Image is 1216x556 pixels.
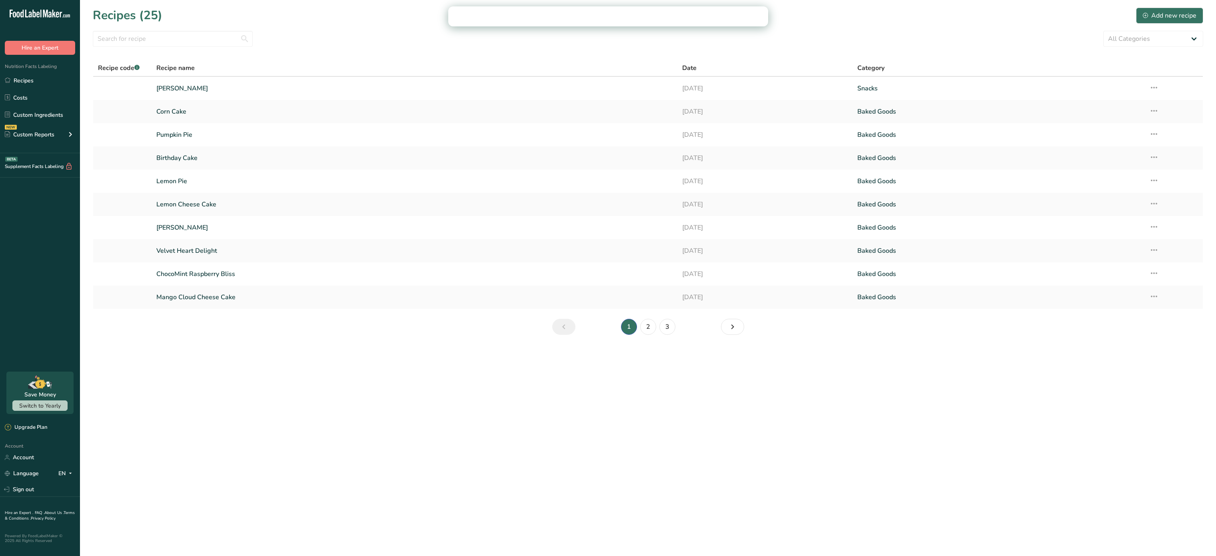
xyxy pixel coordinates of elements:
[5,424,47,432] div: Upgrade Plan
[682,63,697,73] span: Date
[31,516,56,521] a: Privacy Policy
[448,6,768,26] iframe: Intercom live chat banner
[857,80,1140,97] a: Snacks
[857,219,1140,236] a: Baked Goods
[857,150,1140,166] a: Baked Goods
[19,402,61,410] span: Switch to Yearly
[156,150,672,166] a: Birthday Cake
[93,6,162,24] h1: Recipes (25)
[156,80,672,97] a: [PERSON_NAME]
[682,126,848,143] a: [DATE]
[5,157,18,162] div: BETA
[659,319,675,335] a: Page 3.
[5,510,33,516] a: Hire an Expert .
[682,289,848,306] a: [DATE]
[552,319,575,335] a: Previous page
[5,534,75,543] div: Powered By FoodLabelMaker © 2025 All Rights Reserved
[156,173,672,190] a: Lemon Pie
[857,266,1140,282] a: Baked Goods
[857,63,885,73] span: Category
[857,173,1140,190] a: Baked Goods
[5,125,17,130] div: NEW
[682,173,848,190] a: [DATE]
[93,31,253,47] input: Search for recipe
[156,266,672,282] a: ChocoMint Raspberry Bliss
[682,266,848,282] a: [DATE]
[857,196,1140,213] a: Baked Goods
[58,469,75,478] div: EN
[5,466,39,480] a: Language
[5,41,75,55] button: Hire an Expert
[857,289,1140,306] a: Baked Goods
[682,242,848,259] a: [DATE]
[156,196,672,213] a: Lemon Cheese Cake
[682,80,848,97] a: [DATE]
[156,103,672,120] a: Corn Cake
[98,64,140,72] span: Recipe code
[682,150,848,166] a: [DATE]
[156,126,672,143] a: Pumpkin Pie
[721,319,744,335] a: Next page
[857,242,1140,259] a: Baked Goods
[44,510,64,516] a: About Us .
[35,510,44,516] a: FAQ .
[5,510,75,521] a: Terms & Conditions .
[156,63,195,73] span: Recipe name
[1143,11,1196,20] div: Add new recipe
[640,319,656,335] a: Page 2.
[682,196,848,213] a: [DATE]
[857,126,1140,143] a: Baked Goods
[1136,8,1203,24] button: Add new recipe
[156,289,672,306] a: Mango Cloud Cheese Cake
[682,103,848,120] a: [DATE]
[12,400,68,411] button: Switch to Yearly
[156,219,672,236] a: [PERSON_NAME]
[682,219,848,236] a: [DATE]
[1189,529,1208,548] iframe: Intercom live chat
[24,390,56,399] div: Save Money
[857,103,1140,120] a: Baked Goods
[156,242,672,259] a: Velvet Heart Delight
[5,130,54,139] div: Custom Reports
